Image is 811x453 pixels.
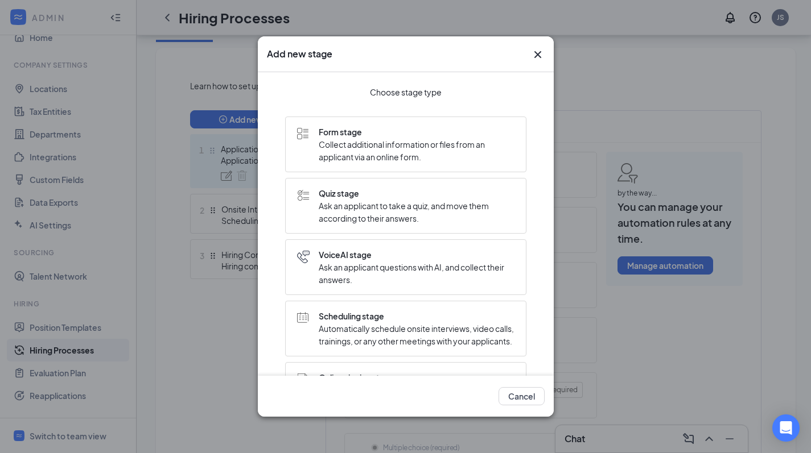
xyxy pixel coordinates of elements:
[267,48,332,60] h3: Add new stage
[319,371,514,384] span: Online signing stage
[531,48,545,61] svg: Cross
[319,200,514,225] span: Ask an applicant to take a quiz, and move them according to their answers.
[319,126,514,138] span: Form stage
[319,248,514,261] span: VoiceAI stage
[319,261,514,286] span: Ask an applicant questions with AI, and collect their answers.
[772,414,800,442] div: Open Intercom Messenger
[499,387,545,405] button: Cancel
[319,187,514,200] span: Quiz stage
[370,87,442,97] span: Choose stage type
[319,138,514,163] span: Collect additional information or files from an applicant via an online form.
[319,322,514,347] span: Automatically schedule onsite interviews, video calls, trainings, or any other meetings with your...
[319,310,514,322] span: Scheduling stage
[531,48,545,61] button: Close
